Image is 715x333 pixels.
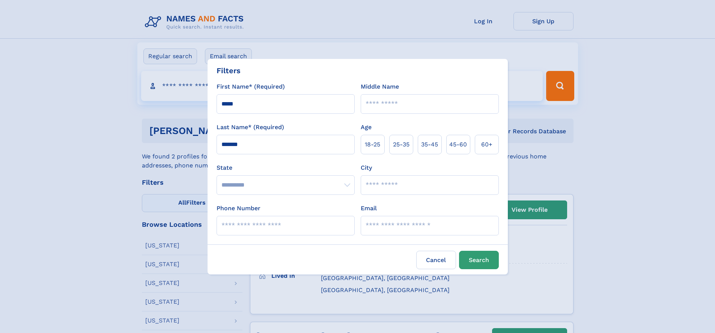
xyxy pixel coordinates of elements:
label: Middle Name [361,82,399,91]
label: Email [361,204,377,213]
label: Cancel [416,251,456,269]
span: 18‑25 [365,140,380,149]
label: Age [361,123,372,132]
label: Last Name* (Required) [217,123,284,132]
label: State [217,163,355,172]
span: 45‑60 [449,140,467,149]
label: First Name* (Required) [217,82,285,91]
span: 25‑35 [393,140,409,149]
span: 60+ [481,140,492,149]
span: 35‑45 [421,140,438,149]
label: City [361,163,372,172]
div: Filters [217,65,241,76]
button: Search [459,251,499,269]
label: Phone Number [217,204,260,213]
